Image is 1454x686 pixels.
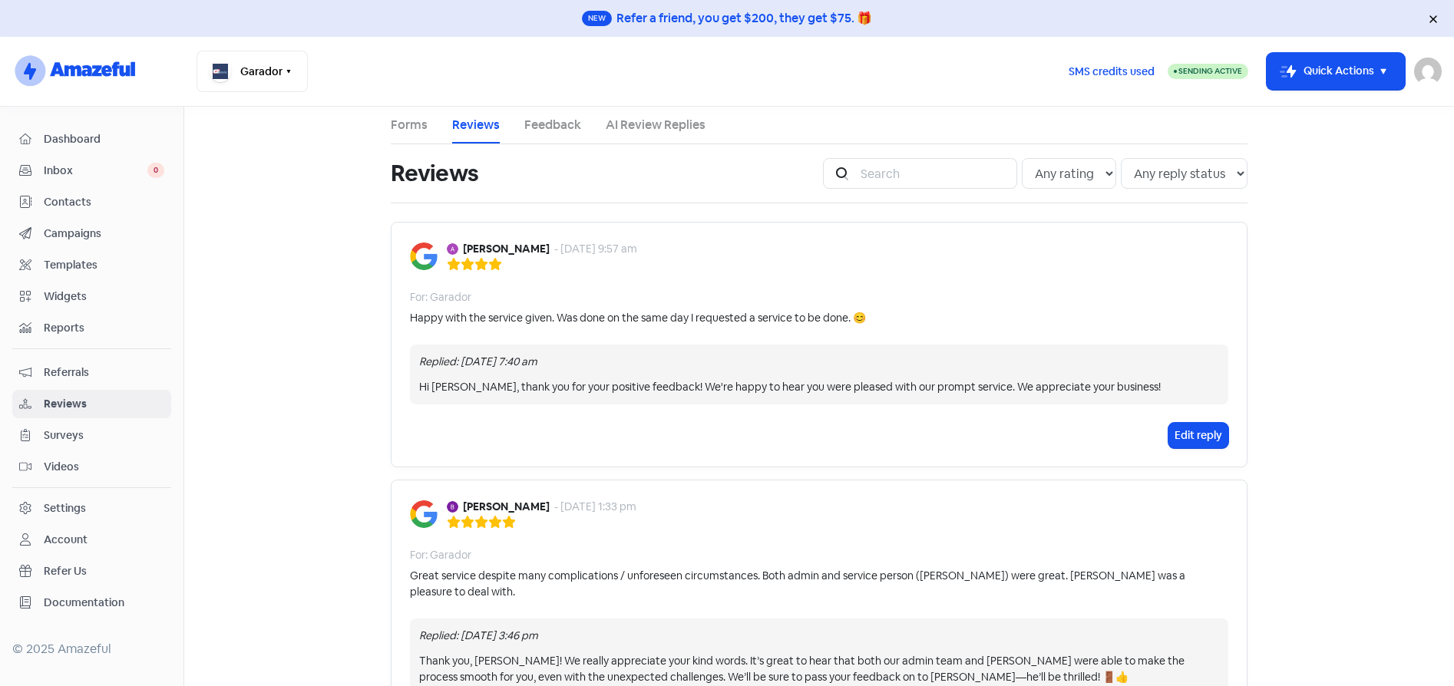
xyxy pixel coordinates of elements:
a: Contacts [12,188,171,216]
button: Edit reply [1168,423,1228,448]
img: Avatar [447,501,458,513]
div: Hi [PERSON_NAME], thank you for your positive feedback! We're happy to hear you were pleased with... [419,379,1219,395]
span: Campaigns [44,226,164,242]
span: Referrals [44,364,164,381]
h1: Reviews [391,149,478,198]
div: For: Garador [410,289,471,305]
a: SMS credits used [1056,62,1168,78]
div: Happy with the service given. Was done on the same day I requested a service to be done. 😊 [410,310,866,326]
div: Refer a friend, you get $200, they get $75. 🎁 [616,9,872,28]
button: Garador [197,51,308,92]
b: [PERSON_NAME] [463,499,550,515]
img: Image [410,242,438,270]
div: © 2025 Amazeful [12,640,171,658]
a: Feedback [524,116,581,134]
img: Avatar [447,243,458,255]
a: Widgets [12,282,171,311]
span: Reviews [44,396,164,412]
div: Settings [44,500,86,516]
span: Templates [44,257,164,273]
a: Templates [12,251,171,279]
span: Documentation [44,595,164,611]
span: SMS credits used [1069,64,1155,80]
div: Thank you, [PERSON_NAME]! We really appreciate your kind words. It’s great to hear that both our ... [419,653,1219,685]
a: Referrals [12,358,171,387]
a: Surveys [12,421,171,450]
a: Reviews [12,390,171,418]
a: Refer Us [12,557,171,585]
span: Videos [44,459,164,475]
span: 0 [147,163,164,178]
a: Videos [12,453,171,481]
span: Refer Us [44,563,164,579]
i: Replied: [DATE] 7:40 am [419,355,537,368]
iframe: chat widget [1390,625,1439,671]
span: New [582,11,612,26]
a: Account [12,526,171,554]
a: Campaigns [12,219,171,248]
span: Dashboard [44,131,164,147]
a: Sending Active [1168,62,1248,81]
img: Image [410,500,438,528]
span: Surveys [44,427,164,444]
a: Forms [391,116,428,134]
a: Dashboard [12,125,171,153]
div: Great service despite many complications / unforeseen circumstances. Both admin and service perso... [410,568,1228,600]
div: - [DATE] 1:33 pm [554,499,636,515]
span: Contacts [44,194,164,210]
span: Sending Active [1178,66,1242,76]
a: AI Review Replies [606,116,706,134]
span: Widgets [44,289,164,305]
div: Account [44,532,88,548]
input: Search [851,158,1017,189]
a: Reports [12,314,171,342]
a: Reviews [452,116,500,134]
span: Reports [44,320,164,336]
span: Inbox [44,163,147,179]
a: Settings [12,494,171,523]
div: - [DATE] 9:57 am [554,241,637,257]
div: For: Garador [410,547,471,563]
i: Replied: [DATE] 3:46 pm [419,628,538,642]
b: [PERSON_NAME] [463,241,550,257]
img: User [1414,58,1442,85]
a: Inbox 0 [12,157,171,185]
button: Quick Actions [1267,53,1405,90]
a: Documentation [12,589,171,617]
